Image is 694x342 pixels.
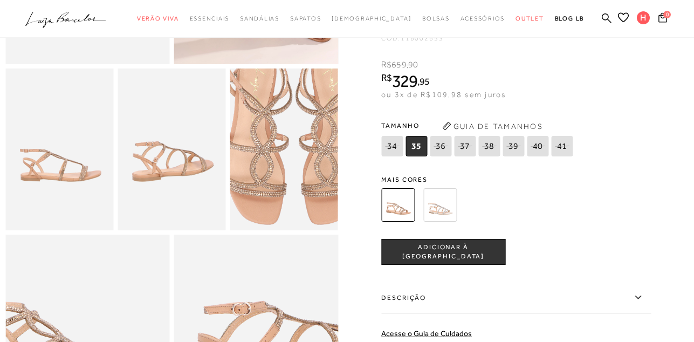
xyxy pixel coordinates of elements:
a: noSubCategoriesText [516,9,544,29]
button: Guia de Tamanhos [438,118,546,135]
img: image [118,69,225,230]
span: 116002653 [401,35,444,42]
span: 37 [454,136,476,156]
span: 36 [430,136,451,156]
span: 95 [420,76,430,87]
i: R$ [381,73,392,83]
span: 38 [478,136,500,156]
span: Outlet [516,15,544,22]
i: , [407,60,418,70]
a: noSubCategoriesText [332,9,411,29]
span: H [637,11,650,24]
img: SANDÁLIA RASTEIRA TIRAS DE CRISTAIS BEGE [381,188,415,222]
img: image [5,69,113,230]
span: BLOG LB [555,15,584,22]
span: 659 [391,60,406,70]
span: Essenciais [190,15,230,22]
span: 40 [527,136,548,156]
a: BLOG LB [555,9,584,29]
span: 35 [406,136,427,156]
span: Sandálias [240,15,279,22]
img: SANDÁLIA RASTEIRA TIRAS DE CRISTAIS OFF WHITE [423,188,457,222]
span: 329 [392,71,417,91]
a: noSubCategoriesText [422,9,450,29]
span: 90 [408,60,418,70]
a: Acesse o Guia de Cuidados [381,329,472,338]
span: ou 3x de R$109,98 sem juros [381,90,506,99]
button: 0 [655,12,670,26]
a: noSubCategoriesText [137,9,179,29]
span: Sapatos [290,15,321,22]
a: noSubCategoriesText [240,9,279,29]
span: Acessórios [461,15,505,22]
i: , [417,77,430,86]
span: [DEMOGRAPHIC_DATA] [332,15,411,22]
span: 39 [503,136,524,156]
label: Descrição [381,282,651,313]
i: R$ [381,60,391,70]
span: 41 [551,136,573,156]
div: CÓD: [381,35,597,42]
a: noSubCategoriesText [190,9,230,29]
span: Tamanho [381,118,575,134]
span: ADICIONAR À [GEOGRAPHIC_DATA] [382,243,505,262]
span: 34 [381,136,403,156]
button: ADICIONAR À [GEOGRAPHIC_DATA] [381,239,505,265]
span: Bolsas [422,15,450,22]
span: 0 [663,11,671,18]
span: Mais cores [381,176,651,183]
a: noSubCategoriesText [290,9,321,29]
span: Verão Viva [137,15,179,22]
a: noSubCategoriesText [461,9,505,29]
button: H [632,11,655,28]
